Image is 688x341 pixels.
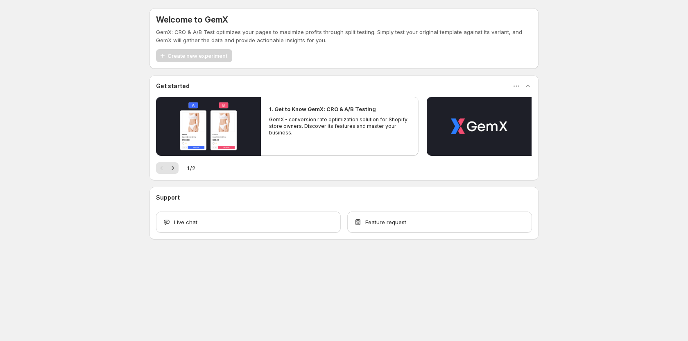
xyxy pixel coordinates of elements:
[187,164,195,172] span: 1 / 2
[156,162,179,174] nav: Pagination
[269,105,376,113] h2: 1. Get to Know GemX: CRO & A/B Testing
[269,116,410,136] p: GemX - conversion rate optimization solution for Shopify store owners. Discover its features and ...
[365,218,406,226] span: Feature request
[427,97,532,156] button: Play video
[156,193,180,202] h3: Support
[156,82,190,90] h3: Get started
[156,15,228,25] h5: Welcome to GemX
[174,218,197,226] span: Live chat
[167,162,179,174] button: Next
[156,28,532,44] p: GemX: CRO & A/B Test optimizes your pages to maximize profits through split testing. Simply test ...
[156,97,261,156] button: Play video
